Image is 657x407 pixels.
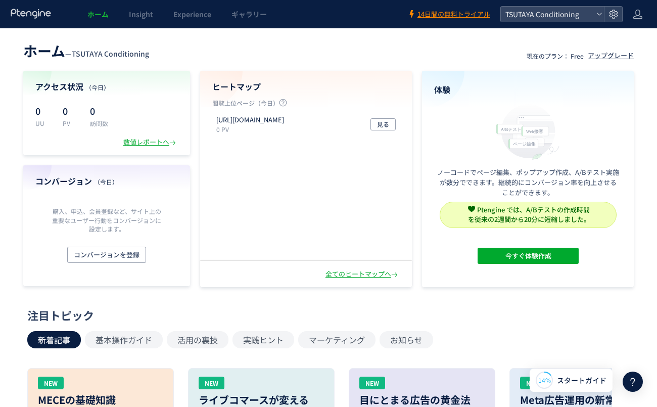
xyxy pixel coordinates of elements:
button: コンバージョンを登録 [67,247,146,263]
a: 14日間の無料トライアル [407,10,490,19]
span: 14% [538,376,551,384]
span: ホーム [87,9,109,19]
button: 活用の裏技 [167,331,228,348]
div: NEW [359,377,385,389]
p: 訪問数 [90,119,108,127]
div: NEW [38,377,64,389]
div: 全てのヒートマップへ [325,269,400,279]
h4: コンバージョン [35,175,178,187]
h4: ヒートマップ [212,81,400,93]
p: 0 PV [216,125,288,133]
p: 購入、申込、会員登録など、サイト上の重要なユーザー行動をコンバージョンに設定します。 [50,207,164,233]
p: ノーコードでページ編集、ポップアップ作成、A/Bテスト実施が数分でできます。継続的にコンバージョン率を向上させることができます。 [437,167,619,198]
p: 現在のプラン： Free [527,52,584,60]
span: 今すぐ体験作成 [505,248,551,264]
img: home_experience_onbo_jp-C5-EgdA0.svg [491,102,565,161]
p: 0 [35,103,51,119]
span: ギャラリー [231,9,267,19]
div: アップグレード [588,51,634,61]
span: TSUTAYA Conditioning [72,49,149,59]
p: 閲覧上位ページ（今日） [212,99,400,111]
div: NEW [199,377,224,389]
p: PV [63,119,78,127]
span: 見る [377,118,389,130]
span: ホーム [23,40,65,61]
p: 0 [90,103,108,119]
img: svg+xml,%3c [468,205,475,212]
button: お知らせ [380,331,433,348]
button: 見る [370,118,396,130]
span: Experience [173,9,211,19]
span: Insight [129,9,153,19]
button: 新着記事 [27,331,81,348]
span: Ptengine では、A/Bテストの作成時間 を従来の2週間から20分に短縮しました。 [468,205,590,224]
span: スタートガイド [557,375,606,386]
p: https://tc.tsite.jp/pilates/2336 [216,115,284,125]
span: コンバージョンを登録 [74,247,139,263]
span: （今日） [85,83,110,92]
button: 基本操作ガイド [85,331,163,348]
div: NEW [520,377,546,389]
button: 実践ヒント [232,331,294,348]
span: TSUTAYA Conditioning [502,7,592,22]
button: 今すぐ体験作成 [478,248,579,264]
div: 注目トピック [27,307,625,323]
button: マーケティング [298,331,376,348]
div: — [23,40,149,61]
div: 数値レポートへ [123,138,178,147]
h4: アクセス状況 [35,81,178,93]
p: 0 [63,103,78,119]
span: （今日） [94,177,118,186]
span: 14日間の無料トライアル [417,10,490,19]
p: UU [35,119,51,127]
h4: 体験 [434,84,622,96]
